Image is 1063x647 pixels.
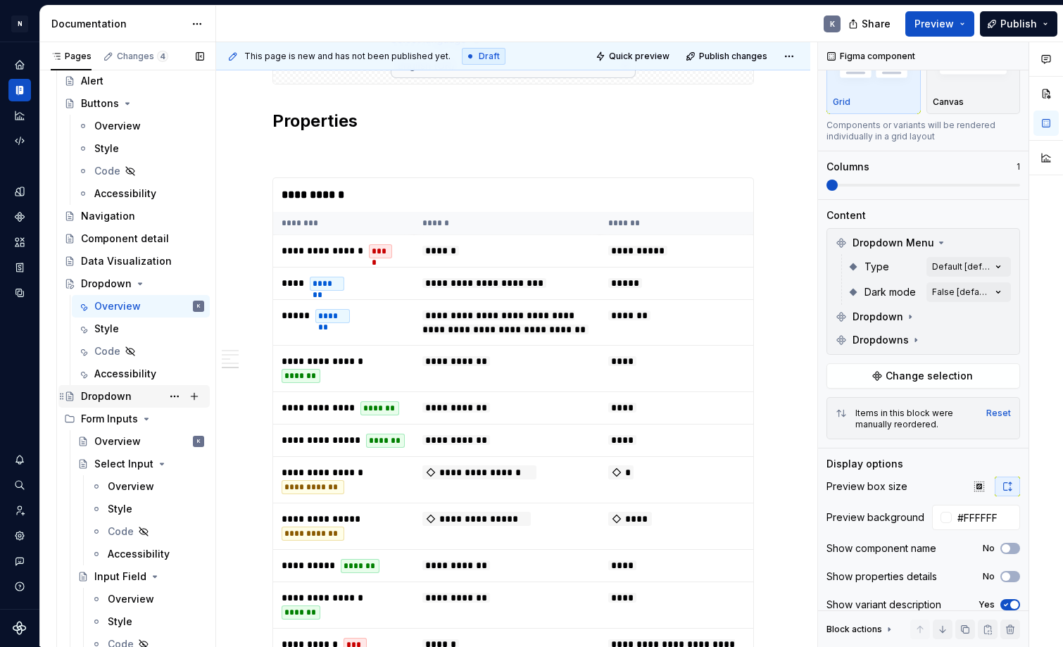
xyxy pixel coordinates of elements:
span: This page is new and has not been published yet. [244,51,451,62]
div: Navigation [81,209,135,223]
div: Overview [108,592,154,606]
button: Publish [980,11,1057,37]
div: Input Field [94,570,146,584]
div: False [default] [932,287,991,298]
button: Change selection [826,363,1020,389]
div: Default [default] [932,261,991,272]
div: Show variant description [826,598,941,612]
a: Design tokens [8,180,31,203]
div: Notifications [8,448,31,471]
div: Code automation [8,130,31,152]
div: Code [94,164,120,178]
div: Show properties details [826,570,937,584]
a: Dropdown [58,272,210,295]
span: Type [864,260,889,274]
a: Accessibility [85,543,210,565]
div: Contact support [8,550,31,572]
a: Input Field [72,565,210,588]
div: Changes [117,51,168,62]
a: Overview [85,588,210,610]
span: Publish [1000,17,1037,31]
div: Dropdown [81,389,132,403]
a: Code [72,340,210,363]
button: placeholderCanvas [926,27,1021,114]
div: Preview background [826,510,924,524]
div: Documentation [51,17,184,31]
a: Style [85,610,210,633]
div: Buttons [81,96,119,111]
a: Assets [8,231,31,253]
a: Data sources [8,282,31,304]
a: Component detail [58,227,210,250]
a: OverviewK [72,295,210,318]
div: Block actions [826,624,882,635]
div: Code [108,524,134,539]
a: Overview [85,475,210,498]
div: Data Visualization [81,254,172,268]
a: Alert [58,70,210,92]
div: Select Input [94,457,153,471]
div: Content [826,208,866,222]
svg: Supernova Logo [13,621,27,635]
button: Reset [986,408,1011,419]
div: Code [94,344,120,358]
p: 1 [1017,161,1020,172]
div: K [197,299,201,313]
div: K [197,434,201,448]
div: Style [94,322,119,336]
div: Dropdowns [830,329,1017,351]
label: Yes [979,599,995,610]
span: Change selection [886,369,973,383]
a: Buttons [58,92,210,115]
div: Form Inputs [58,408,210,430]
a: Components [8,206,31,228]
a: Code [85,520,210,543]
label: No [983,543,995,554]
a: Storybook stories [8,256,31,279]
div: Dropdown Menu [830,232,1017,254]
p: Canvas [933,96,964,108]
div: Columns [826,160,869,174]
a: Settings [8,524,31,547]
a: Overview [72,115,210,137]
div: Overview [94,119,141,133]
div: Dropdown [81,277,132,291]
span: Dark mode [864,285,916,299]
span: Quick preview [609,51,669,62]
a: Documentation [8,79,31,101]
div: Accessibility [94,367,156,381]
div: Items in this block were manually reordered. [855,408,978,430]
span: Preview [914,17,954,31]
p: Grid [833,96,850,108]
div: Overview [108,479,154,494]
div: Preview box size [826,479,907,494]
div: Block actions [826,620,895,639]
button: Publish changes [681,46,774,66]
div: Display options [826,457,903,471]
button: Quick preview [591,46,676,66]
a: Home [8,54,31,76]
span: Dropdown [853,310,903,324]
div: K [830,18,835,30]
a: Code [72,160,210,182]
div: Show component name [826,541,936,555]
div: Accessibility [94,187,156,201]
a: Style [85,498,210,520]
h2: Properties [272,110,754,132]
div: Overview [94,299,141,313]
a: Invite team [8,499,31,522]
a: Dropdown [58,385,210,408]
a: Accessibility [72,182,210,205]
button: N [3,8,37,39]
div: Alert [81,74,103,88]
div: Style [108,615,132,629]
div: Accessibility [108,547,170,561]
span: Draft [479,51,500,62]
button: Preview [905,11,974,37]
